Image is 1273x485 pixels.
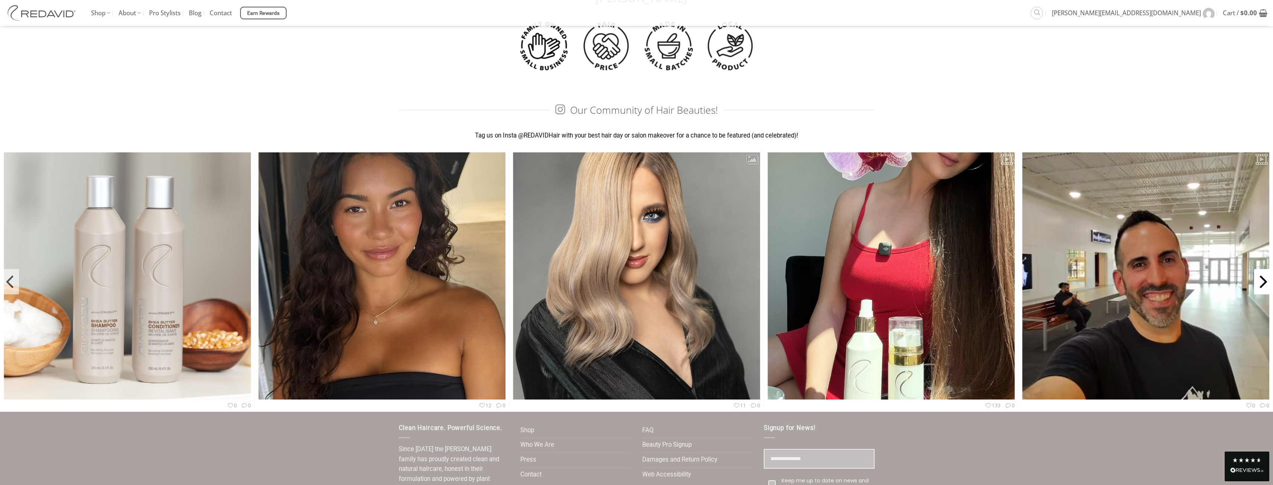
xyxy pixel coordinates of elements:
div: 4.8 Stars [1232,457,1262,463]
a: Beauty Pro Signup [642,438,692,452]
a: Press [520,453,536,467]
span: 0 [1245,402,1256,409]
a: Web Accessibility [642,468,691,482]
img: thumbnail_3720240900724616772.jpg [513,122,760,430]
span: 133 [985,402,1001,409]
: 1330 [764,149,1018,412]
span: 0 [495,402,505,409]
a: Contact [520,468,542,482]
span: 0 [1004,402,1015,409]
a: Earn Rewards [240,7,287,19]
: 110 [509,149,764,412]
img: thumbnail_3722388528244556654.jpg [258,111,505,440]
div: Read All Reviews [1225,452,1269,481]
a: FAQ [642,423,653,438]
a: Search [1031,7,1043,19]
span: [PERSON_NAME][EMAIL_ADDRESS][DOMAIN_NAME] [1052,4,1201,22]
span: Signup for News! [764,424,815,431]
span: 0 [227,402,237,409]
span: Cart / [1223,4,1257,22]
span: Our Community of Hair Beauties! [555,104,718,117]
span: Earn Rewards [247,9,280,17]
span: 0 [750,402,760,409]
a: Shop [520,423,534,438]
span: Clean Haircare. Powerful Science. [399,424,502,431]
span: 12 [478,402,492,409]
img: REDAVID Salon Products | United States [6,5,80,21]
a: Who We Are [520,438,554,452]
img: thumbnail_3723109070807314965.jpg [4,122,251,430]
a: Damages and Return Policy [642,453,717,467]
span: Next [1254,269,1273,294]
span: $ [1240,9,1244,17]
: 120 [255,149,509,412]
span: 11 [733,402,746,409]
a: 00 [1018,149,1273,412]
span: 0 [1259,402,1269,409]
img: REVIEWS.io [1230,468,1264,473]
div: Read All Reviews [1230,466,1264,476]
span: 0 [240,402,251,409]
bdi: 0.00 [1240,9,1257,17]
input: Email field [764,449,875,469]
